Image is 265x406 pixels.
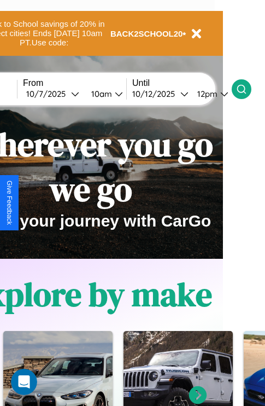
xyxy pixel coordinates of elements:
iframe: Intercom live chat [11,369,37,395]
button: 12pm [189,88,232,100]
div: 10 / 7 / 2025 [26,89,71,99]
div: 10am [86,89,115,99]
label: Until [132,78,232,88]
button: 10/7/2025 [23,88,83,100]
div: Give Feedback [5,181,13,225]
div: 12pm [192,89,220,99]
div: 10 / 12 / 2025 [132,89,180,99]
b: BACK2SCHOOL20 [110,29,183,38]
button: 10am [83,88,126,100]
label: From [23,78,126,88]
